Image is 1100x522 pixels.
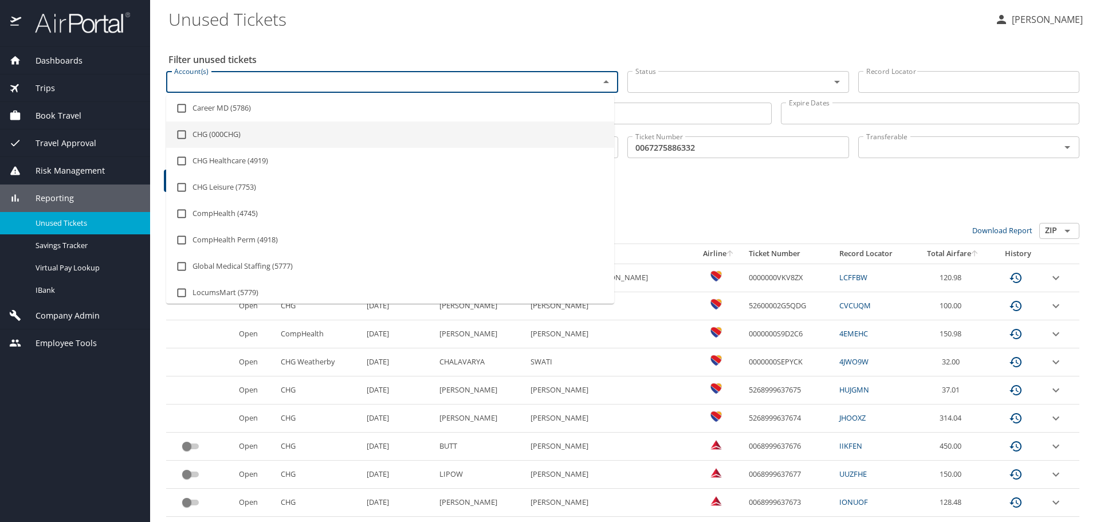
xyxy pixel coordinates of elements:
td: 150.00 [914,461,992,489]
td: Open [234,433,276,461]
td: 0000000S9D2C6 [744,320,835,348]
li: Career MD (5786) [166,95,614,121]
td: 0000000SEPYCK [744,348,835,376]
button: Filter [164,170,202,192]
button: Close [598,74,614,90]
td: BUTT [435,433,526,461]
td: 32.00 [914,348,992,376]
td: 5268999637674 [744,405,835,433]
span: Book Travel [21,109,81,122]
button: expand row [1049,496,1063,509]
td: 314.04 [914,405,992,433]
li: CHG (000CHG) [166,121,614,148]
td: Open [234,320,276,348]
span: Employee Tools [21,337,97,350]
td: CHG [276,433,362,461]
img: Southwest Airlines [710,327,722,338]
span: Virtual Pay Lookup [36,262,136,273]
td: [PERSON_NAME] [526,320,693,348]
button: expand row [1049,411,1063,425]
td: 120.98 [914,264,992,292]
button: expand row [1049,299,1063,313]
p: [PERSON_NAME] [1008,13,1083,26]
h2: Filter unused tickets [168,50,1082,69]
td: 37.01 [914,376,992,405]
button: sort [726,250,734,258]
td: [DATE] [362,433,435,461]
button: expand row [1049,327,1063,341]
td: 5268999637675 [744,376,835,405]
img: Delta Airlines [710,439,722,450]
a: JHOOXZ [839,413,866,423]
span: Savings Tracker [36,240,136,251]
button: expand row [1049,383,1063,397]
td: 52600002G5QDG [744,292,835,320]
img: airportal-logo.png [22,11,130,34]
th: Airline [693,244,744,264]
td: [PERSON_NAME] [526,461,693,489]
a: HUJGMN [839,384,869,395]
td: CompHealth [276,320,362,348]
img: Delta Airlines [710,467,722,478]
td: Open [234,348,276,376]
td: 100.00 [914,292,992,320]
td: [PERSON_NAME] [526,489,693,517]
td: [PERSON_NAME] [435,376,526,405]
button: [PERSON_NAME] [990,9,1087,30]
a: CVCUQM [839,300,871,311]
button: expand row [1049,439,1063,453]
td: [PERSON_NAME] [526,405,693,433]
button: expand row [1049,271,1063,285]
td: Open [234,405,276,433]
td: 128.48 [914,489,992,517]
a: IONUOF [839,497,868,507]
td: CHG [276,461,362,489]
img: Southwest Airlines [710,411,722,422]
button: expand row [1049,468,1063,481]
h1: Unused Tickets [168,1,985,37]
li: CompHealth (4745) [166,201,614,227]
span: Reporting [21,192,74,205]
span: Unused Tickets [36,218,136,229]
td: [DATE] [362,405,435,433]
td: [PERSON_NAME] [526,433,693,461]
img: Southwest Airlines [710,270,722,282]
td: Open [234,461,276,489]
td: 0000000VKV8ZX [744,264,835,292]
td: 0068999637677 [744,461,835,489]
td: [PERSON_NAME] [435,489,526,517]
span: Company Admin [21,309,100,322]
a: 4EMEHC [839,328,868,339]
li: LocumsMart (5779) [166,280,614,306]
button: expand row [1049,355,1063,369]
td: CHG [276,376,362,405]
li: CHG Healthcare (4919) [166,148,614,174]
td: CHG Weatherby [276,348,362,376]
td: 150.98 [914,320,992,348]
td: [DATE] [362,461,435,489]
li: CHG Leisure (7753) [166,174,614,201]
td: [DATE] [362,489,435,517]
td: SWATI [526,348,693,376]
td: [DATE] [362,348,435,376]
th: History [992,244,1044,264]
td: CHG [276,489,362,517]
a: 4JWO9W [839,356,869,367]
td: 0068999637676 [744,433,835,461]
td: Open [234,376,276,405]
td: LIPOW [435,461,526,489]
td: [PERSON_NAME] [435,405,526,433]
th: Total Airfare [914,244,992,264]
a: UUZFHE [839,469,867,479]
img: Southwest Airlines [710,355,722,366]
td: 0068999637673 [744,489,835,517]
td: 450.00 [914,433,992,461]
button: Open [1059,223,1075,239]
span: IBank [36,285,136,296]
th: Record Locator [835,244,914,264]
li: Global Medical Staffing (5777) [166,253,614,280]
button: Open [1059,139,1075,155]
img: icon-airportal.png [10,11,22,34]
a: LCFFBW [839,272,867,282]
span: Trips [21,82,55,95]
